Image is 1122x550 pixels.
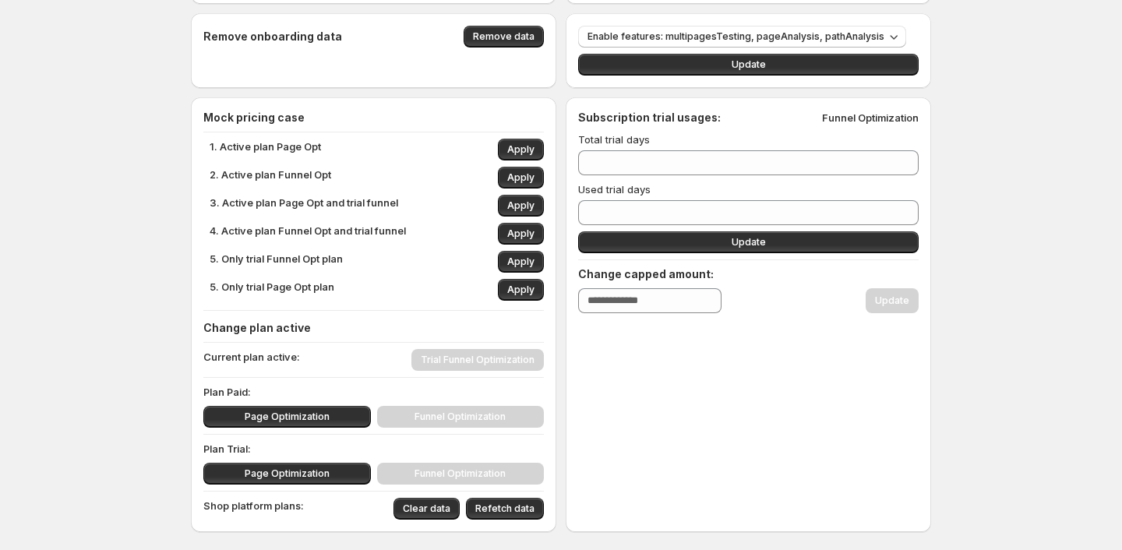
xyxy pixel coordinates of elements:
p: 4. Active plan Funnel Opt and trial funnel [210,223,406,245]
h4: Change capped amount: [578,266,919,282]
span: Total trial days [578,133,650,146]
button: Update [578,231,919,253]
span: Used trial days [578,183,651,196]
button: Apply [498,139,544,160]
button: Refetch data [466,498,544,520]
p: 5. Only trial Funnel Opt plan [210,251,343,273]
button: Page Optimization [203,463,371,485]
h4: Remove onboarding data [203,29,342,44]
span: Enable features: multipagesTesting, pageAnalysis, pathAnalysis [587,30,884,43]
button: Apply [498,195,544,217]
h4: Subscription trial usages: [578,110,721,125]
button: Enable features: multipagesTesting, pageAnalysis, pathAnalysis [578,26,906,48]
p: Funnel Optimization [822,110,919,125]
span: Update [732,58,766,71]
button: Apply [498,251,544,273]
span: Update [732,236,766,249]
span: Apply [507,256,535,268]
p: 5. Only trial Page Opt plan [210,279,334,301]
p: 2. Active plan Funnel Opt [210,167,331,189]
span: Apply [507,171,535,184]
button: Page Optimization [203,406,371,428]
span: Apply [507,143,535,156]
p: Shop platform plans: [203,498,304,520]
h4: Change plan active [203,320,544,336]
button: Apply [498,279,544,301]
button: Remove data [464,26,544,48]
button: Clear data [393,498,460,520]
span: Page Optimization [245,411,330,423]
p: 3. Active plan Page Opt and trial funnel [210,195,398,217]
span: Remove data [473,30,535,43]
span: Apply [507,199,535,212]
p: Plan Trial: [203,441,544,457]
button: Update [578,54,919,76]
span: Apply [507,284,535,296]
span: Page Optimization [245,467,330,480]
span: Refetch data [475,502,535,515]
button: Apply [498,167,544,189]
p: Current plan active: [203,349,300,371]
button: Apply [498,223,544,245]
p: Plan Paid: [203,384,544,400]
span: Apply [507,227,535,240]
p: 1. Active plan Page Opt [210,139,321,160]
h4: Mock pricing case [203,110,544,125]
span: Clear data [403,502,450,515]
